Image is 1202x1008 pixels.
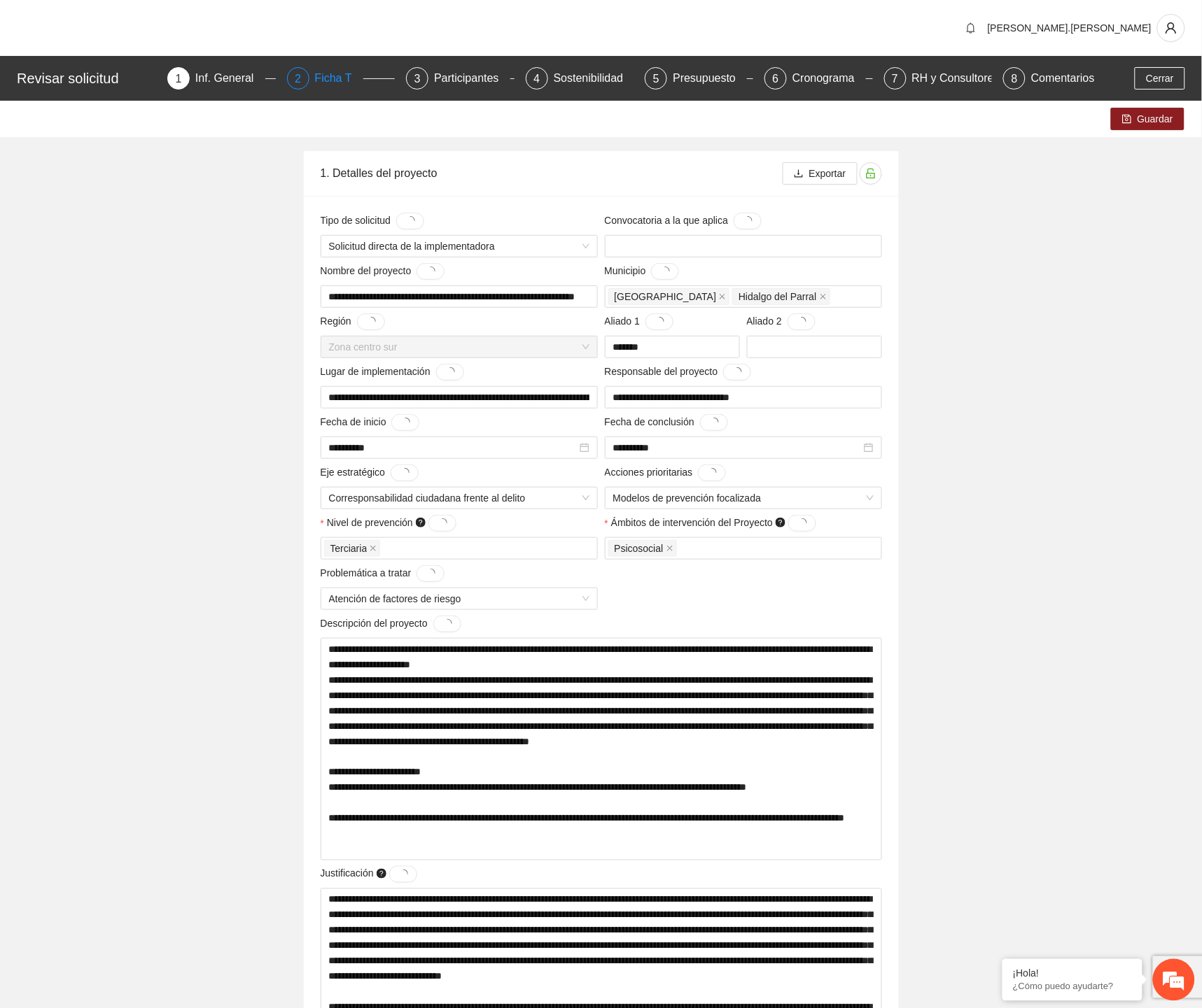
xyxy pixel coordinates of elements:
[357,313,385,330] button: Región
[732,367,742,377] span: loading
[707,468,717,478] span: loading
[414,73,421,85] span: 3
[719,293,726,300] span: close
[176,73,182,85] span: 1
[776,518,785,527] span: question-circle
[743,216,753,226] span: loading
[788,515,816,532] button: Ámbitos de intervención del Proyecto question-circle
[960,22,981,34] span: bell
[611,515,816,532] span: Ámbitos de intervención del Proyecto
[417,263,445,280] button: Nombre del proyecto
[613,488,874,509] span: Modelos de prevención focalizada
[324,540,381,557] span: Terciaria
[651,263,679,280] button: Municipio
[321,565,445,582] span: Problemática a tratar
[428,515,456,532] button: Nivel de prevención question-circle
[391,414,419,431] button: Fecha de inicio
[321,153,783,193] div: 1. Detalles del proyecto
[400,468,410,478] span: loading
[1111,108,1184,130] button: saveGuardar
[912,67,1011,90] div: RH y Consultores
[892,73,898,85] span: 7
[960,17,982,39] button: bell
[398,869,408,879] span: loading
[295,73,301,85] span: 2
[698,464,726,481] button: Acciones prioritarias
[329,588,589,609] span: Atención de factores de riesgo
[396,213,424,229] button: Tipo de solicitud
[764,67,873,90] div: 6Cronograma
[1158,22,1184,34] span: user
[988,22,1152,34] span: [PERSON_NAME].[PERSON_NAME]
[605,263,680,280] span: Municipio
[327,515,456,532] span: Nivel de prevención
[739,289,816,304] span: Hidalgo del Parral
[605,313,673,330] span: Aliado 1
[792,67,866,90] div: Cronograma
[788,313,816,330] button: Aliado 2
[860,168,881,179] span: unlock
[773,73,779,85] span: 6
[605,414,728,431] span: Fecha de conclusión
[405,216,415,226] span: loading
[884,67,993,90] div: 7RH y Consultores
[417,565,445,582] button: Problemática a tratar
[321,263,445,280] span: Nombre del proyecto
[608,540,677,557] span: Psicosocial
[709,418,719,427] span: loading
[860,162,882,185] button: unlock
[723,364,751,381] button: Responsable del proyecto
[605,464,727,481] span: Acciones prioritarias
[389,866,417,883] button: Justificación question-circle
[329,488,589,509] span: Corresponsabilidad ciudadana frente al delito
[526,67,634,90] div: 4Sostenibilidad
[1031,67,1095,90] div: Comentarios
[400,418,410,427] span: loading
[321,866,417,883] span: Justificación
[1003,67,1095,90] div: 8Comentarios
[605,213,762,229] span: Convocatoria a la que aplica
[17,67,159,90] div: Revisar solicitud
[605,364,752,381] span: Responsable del proyecto
[321,616,461,632] span: Descripción del proyecto
[315,67,363,90] div: Ficha T
[406,67,515,90] div: 3Participantes
[783,162,858,185] button: downloadExportar
[287,67,396,90] div: 2Ficha T
[1146,71,1174,86] span: Cerrar
[391,464,419,481] button: Eje estratégico
[1138,111,1173,127] span: Guardar
[797,518,807,528] span: loading
[167,67,276,90] div: 1Inf. General
[554,67,635,90] div: Sostenibilidad
[366,317,376,327] span: loading
[321,414,420,431] span: Fecha de inicio
[433,616,461,632] button: Descripción del proyecto
[442,619,452,629] span: loading
[321,313,385,330] span: Región
[809,166,846,181] span: Exportar
[321,364,464,381] span: Lugar de implementación
[1135,67,1185,90] button: Cerrar
[673,67,747,90] div: Presupuesto
[615,289,717,304] span: [GEOGRAPHIC_DATA]
[1122,114,1132,125] span: save
[734,213,762,229] button: Convocatoria a la que aplica
[330,541,368,556] span: Terciaria
[797,317,806,327] span: loading
[329,236,589,257] span: Solicitud directa de la implementadora
[426,267,435,276] span: loading
[645,313,673,330] button: Aliado 1
[615,541,664,556] span: Psicosocial
[820,293,827,300] span: close
[1013,981,1132,992] p: ¿Cómo puedo ayudarte?
[1013,968,1132,979] div: ¡Hola!
[416,518,426,527] span: question-circle
[1157,14,1185,42] button: user
[195,67,265,90] div: Inf. General
[1012,73,1018,85] span: 8
[370,545,377,552] span: close
[329,336,589,357] span: Zona centro sur
[321,464,419,481] span: Eje estratégico
[426,569,435,578] span: loading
